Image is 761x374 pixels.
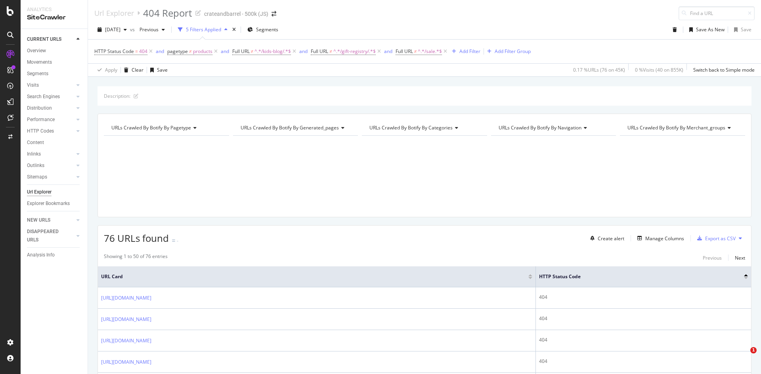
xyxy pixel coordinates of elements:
a: Analysis Info [27,251,82,259]
span: HTTP Status Code [94,48,134,55]
span: ≠ [189,48,192,55]
div: Add Filter [459,48,480,55]
div: Export as CSV [705,235,736,242]
img: Equal [172,239,175,242]
a: DISAPPEARED URLS [27,228,74,244]
a: Movements [27,58,82,66]
button: Export as CSV [694,232,736,245]
a: Explorer Bookmarks [27,199,82,208]
button: Segments [244,23,281,36]
button: Add Filter Group [484,47,531,56]
div: 404 [539,336,748,344]
div: Movements [27,58,52,66]
div: and [299,48,308,55]
a: CURRENT URLS [27,35,74,44]
div: Previous [703,254,722,261]
div: arrow-right-arrow-left [272,11,276,17]
span: Full URL [396,48,413,55]
h4: URLs Crawled By Botify By merchant_groups [626,122,738,134]
a: Distribution [27,104,74,112]
button: and [156,47,164,55]
div: SiteCrawler [27,13,81,22]
h4: URLs Crawled By Botify By pagetype [110,122,222,134]
button: Previous [703,253,722,262]
button: Add Filter [449,47,480,56]
a: [URL][DOMAIN_NAME] [101,337,151,345]
div: Next [735,254,745,261]
div: 404 [539,358,748,365]
div: 404 [539,294,748,301]
a: [URL][DOMAIN_NAME] [101,294,151,302]
div: Save As New [696,26,725,33]
div: Showing 1 to 50 of 76 entries [104,253,168,262]
div: Clear [132,66,143,73]
button: [DATE] [94,23,130,36]
button: Clear [121,64,143,76]
a: [URL][DOMAIN_NAME] [101,315,151,323]
div: Url Explorer [27,188,52,196]
span: Segments [256,26,278,33]
a: Search Engines [27,93,74,101]
span: ^.*/sale.*$ [418,46,442,57]
div: Save [157,66,168,73]
a: [URL][DOMAIN_NAME] [101,358,151,366]
div: Performance [27,116,55,124]
span: 1 [750,347,757,353]
div: Overview [27,47,46,55]
button: and [221,47,229,55]
div: Explorer Bookmarks [27,199,70,208]
button: Manage Columns [634,234,684,243]
a: Performance [27,116,74,124]
button: and [384,47,392,55]
iframe: Intercom live chat [734,347,753,366]
div: NEW URLS [27,216,50,224]
span: Full URL [311,48,328,55]
div: Content [27,139,44,147]
a: Segments [27,70,82,78]
h4: URLs Crawled By Botify By generated_pages [239,122,351,134]
span: URLs Crawled By Botify By merchant_groups [627,124,725,131]
div: crateandbarrel - 500k (JS) [204,10,268,18]
div: 404 [539,315,748,322]
button: 5 Filters Applied [175,23,231,36]
div: Analysis Info [27,251,55,259]
div: HTTP Codes [27,127,54,135]
div: DISAPPEARED URLS [27,228,67,244]
div: Segments [27,70,48,78]
span: Full URL [232,48,250,55]
a: Outlinks [27,161,74,170]
button: Create alert [587,232,624,245]
span: URLs Crawled By Botify By navigation [499,124,581,131]
input: Find a URL [679,6,755,20]
div: times [231,26,237,34]
a: Url Explorer [27,188,82,196]
div: Outlinks [27,161,44,170]
span: pagetype [167,48,188,55]
span: ≠ [329,48,332,55]
h4: URLs Crawled By Botify By navigation [497,122,609,134]
div: Visits [27,81,39,89]
span: HTTP Status Code [539,273,732,280]
span: 404 [139,46,147,57]
div: Switch back to Simple mode [693,66,755,73]
div: 0 % Visits ( 40 on 855K ) [635,66,683,73]
a: Inlinks [27,150,74,158]
a: Url Explorer [94,9,134,17]
span: URLs Crawled By Botify By pagetype [111,124,191,131]
div: CURRENT URLS [27,35,61,44]
span: URLs Crawled By Botify By categories [369,124,453,131]
div: 0.17 % URLs ( 76 on 45K ) [573,66,625,73]
span: products [193,46,212,57]
h4: URLs Crawled By Botify By categories [368,122,480,134]
a: Content [27,139,82,147]
div: Inlinks [27,150,41,158]
div: 5 Filters Applied [186,26,221,33]
a: Overview [27,47,82,55]
button: Save [147,64,168,76]
button: Save As New [686,23,725,36]
button: Save [731,23,751,36]
span: vs [130,26,136,33]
